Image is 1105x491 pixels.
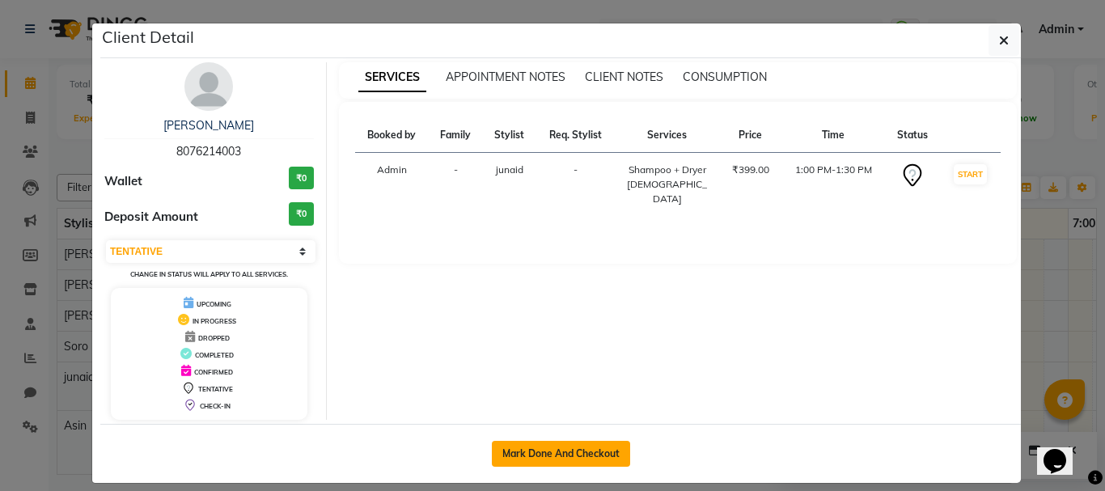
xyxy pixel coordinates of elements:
td: 1:00 PM-1:30 PM [781,153,886,217]
th: Req. Stylist [536,118,615,153]
div: ₹399.00 [730,163,772,177]
span: Wallet [104,172,142,191]
span: Deposit Amount [104,208,198,226]
div: Shampoo + Dryer [DEMOGRAPHIC_DATA] [624,163,710,206]
td: - [536,153,615,217]
iframe: chat widget [1037,426,1089,475]
th: Price [720,118,781,153]
th: Services [615,118,720,153]
h5: Client Detail [102,25,194,49]
a: [PERSON_NAME] [163,118,254,133]
span: DROPPED [198,334,230,342]
th: Stylist [483,118,536,153]
small: Change in status will apply to all services. [130,270,288,278]
img: avatar [184,62,233,111]
button: Mark Done And Checkout [492,441,630,467]
span: CONFIRMED [194,368,233,376]
span: CONSUMPTION [683,70,767,84]
span: 8076214003 [176,144,241,159]
span: UPCOMING [197,300,231,308]
span: TENTATIVE [198,385,233,393]
h3: ₹0 [289,167,314,190]
th: Family [429,118,483,153]
th: Status [886,118,940,153]
span: CHECK-IN [200,402,231,410]
h3: ₹0 [289,202,314,226]
span: IN PROGRESS [193,317,236,325]
span: COMPLETED [195,351,234,359]
span: SERVICES [358,63,426,92]
span: junaid [496,163,523,176]
th: Time [781,118,886,153]
span: APPOINTMENT NOTES [446,70,565,84]
button: START [954,164,987,184]
th: Booked by [355,118,429,153]
td: - [429,153,483,217]
td: Admin [355,153,429,217]
span: CLIENT NOTES [585,70,663,84]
